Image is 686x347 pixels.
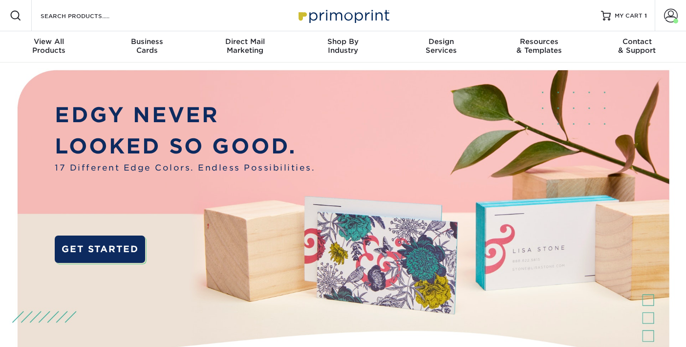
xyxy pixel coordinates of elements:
p: LOOKED SO GOOD. [55,131,315,162]
div: & Templates [490,37,588,55]
span: Direct Mail [196,37,294,46]
a: Shop ByIndustry [294,31,392,63]
div: Marketing [196,37,294,55]
span: 17 Different Edge Colors. Endless Possibilities. [55,162,315,174]
span: Resources [490,37,588,46]
div: Industry [294,37,392,55]
span: Contact [588,37,686,46]
span: MY CART [615,12,643,20]
a: DesignServices [392,31,490,63]
a: Resources& Templates [490,31,588,63]
img: Primoprint [294,5,392,26]
div: Services [392,37,490,55]
a: BusinessCards [98,31,196,63]
p: EDGY NEVER [55,100,315,130]
span: 1 [644,12,647,19]
div: Cards [98,37,196,55]
a: Direct MailMarketing [196,31,294,63]
span: Business [98,37,196,46]
a: Contact& Support [588,31,686,63]
div: & Support [588,37,686,55]
input: SEARCH PRODUCTS..... [40,10,135,22]
span: Shop By [294,37,392,46]
a: GET STARTED [55,236,145,262]
span: Design [392,37,490,46]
